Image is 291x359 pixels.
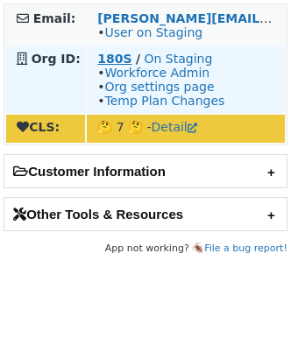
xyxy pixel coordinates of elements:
[152,120,197,134] a: Detail
[87,115,285,143] td: 🤔 7 🤔 -
[33,11,76,25] strong: Email:
[104,66,209,80] a: Workforce Admin
[136,52,140,66] strong: /
[104,94,224,108] a: Temp Plan Changes
[4,240,287,257] footer: App not working? 🪳
[4,155,287,187] h2: Customer Information
[104,25,202,39] a: User on Staging
[145,52,213,66] a: On Staging
[97,52,131,66] a: 180S
[104,80,214,94] a: Org settings page
[97,66,224,108] span: • • •
[17,120,60,134] strong: CLS:
[97,25,202,39] span: •
[32,52,81,66] strong: Org ID:
[204,243,287,254] a: File a bug report!
[4,198,287,230] h2: Other Tools & Resources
